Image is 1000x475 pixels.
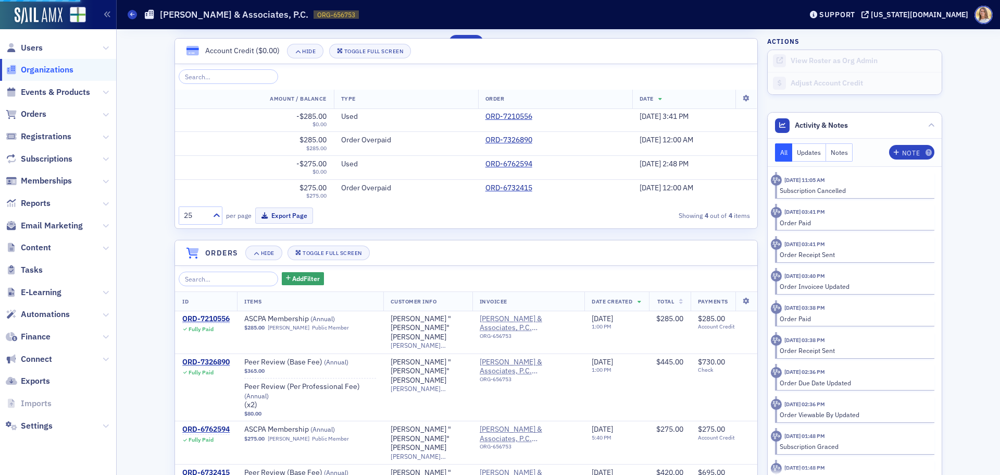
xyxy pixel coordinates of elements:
div: Order Receipt Sent [780,346,927,355]
span: Organizations [21,64,73,76]
div: Toggle Full Screen [303,250,361,256]
span: Reports [21,198,51,209]
span: $0.00 [258,46,277,55]
span: $275.00 [299,184,327,193]
span: $285.00 [244,324,265,331]
span: ( Annual ) [310,425,335,433]
span: Date Created [592,298,632,305]
span: $285.00 [698,314,725,323]
div: Order Paid [780,218,927,227]
button: Hide [287,44,323,58]
time: 5/1/2025 01:48 PM [784,432,825,440]
img: SailAMX [70,7,86,23]
span: $275.00 [656,424,683,434]
span: ( Annual ) [310,314,335,323]
time: 5/1/2025 01:48 PM [784,464,825,471]
span: Connect [21,354,52,365]
span: -$275.00 [296,160,327,169]
span: ( Annual ) [324,358,348,366]
span: Memberships [21,175,72,187]
a: Email Marketing [6,220,83,232]
a: [PERSON_NAME] & Associates, P.C. ([GEOGRAPHIC_DATA], [GEOGRAPHIC_DATA]) [480,314,577,333]
button: Hide [245,246,282,260]
button: Export Page [255,208,313,224]
div: Used [341,112,471,121]
a: Imports [6,398,52,409]
div: Order Overpaid [341,184,471,193]
span: Settings [21,420,53,432]
a: Events & Products [6,87,90,98]
div: Activity [771,239,782,250]
div: Order Due Date Updated [780,378,927,387]
a: ASCPA Membership (Annual) [244,314,376,324]
span: Total [657,298,674,305]
strong: 4 [727,211,734,220]
a: Connect [6,354,52,365]
span: $285.00 [306,144,327,152]
time: 5/20/2025 03:41 PM [784,208,825,215]
div: Showing out of items [567,211,751,220]
span: Users [21,42,43,54]
span: Type [341,95,356,102]
a: View Homepage [63,7,86,25]
a: [PERSON_NAME] [268,324,309,331]
span: Finance [21,331,51,343]
span: $365.00 [244,368,265,374]
img: SailAMX [15,7,63,24]
time: 5/20/2025 03:38 PM [784,304,825,311]
a: Adjust Account Credit [768,72,942,94]
div: Activity [771,175,782,186]
button: [US_STATE][DOMAIN_NAME] [861,11,972,18]
span: $80.00 [244,410,261,417]
a: Automations [6,309,70,320]
time: 5/1/2025 02:36 PM [784,400,825,408]
div: Public Member [312,435,349,442]
a: ORD-7326890 [182,358,230,367]
span: [DATE] [640,135,662,144]
h1: [PERSON_NAME] & Associates, P.C. [160,8,308,21]
a: Exports [6,375,50,387]
div: Activity [771,431,782,442]
input: Search… [179,69,278,84]
span: Account Credit [698,323,751,330]
a: Tasks [6,264,43,276]
a: [PERSON_NAME] "[PERSON_NAME]" [PERSON_NAME] [391,358,465,385]
span: 12:00 AM [662,135,693,144]
span: 3:41 PM [662,112,689,121]
div: Fully Paid [189,436,214,443]
span: Amount / Balance [270,95,326,102]
a: Subscriptions [6,153,72,165]
a: [PERSON_NAME] "[PERSON_NAME]" [PERSON_NAME] [391,314,465,342]
button: Note [889,145,934,160]
span: [DATE] [640,183,662,192]
a: Finance [6,331,51,343]
div: Activity [771,207,782,218]
span: [PERSON_NAME][EMAIL_ADDRESS][DOMAIN_NAME] [391,342,465,349]
div: Toggle Full Screen [344,48,403,54]
a: Users [6,42,43,54]
a: ORD-6732415 [485,184,540,193]
a: Peer Review (Base Fee) (Annual) [244,358,376,367]
div: Fully Paid [189,369,214,376]
a: E-Learning [6,287,61,298]
span: Date [640,95,654,102]
span: -$285.00 [296,112,327,121]
span: Add Filter [292,274,320,283]
div: Used [341,160,471,169]
span: Exports [21,375,50,387]
input: Search… [179,272,278,286]
span: McCreless & Associates, P.C. (Mountain Brk, AL) [480,358,577,386]
div: Account Credit ( ) [205,45,280,56]
div: Order Viewable By Updated [780,410,927,419]
span: Account Credit [698,434,751,441]
button: Toggle Full Screen [287,246,370,260]
span: Content [21,242,51,253]
span: Imports [21,398,52,409]
span: $275.00 [244,435,265,442]
button: Toggle Full Screen [329,44,411,58]
span: $285.00 [299,136,327,145]
time: 5:40 PM [592,434,611,441]
div: ORD-7210556 [182,314,230,324]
